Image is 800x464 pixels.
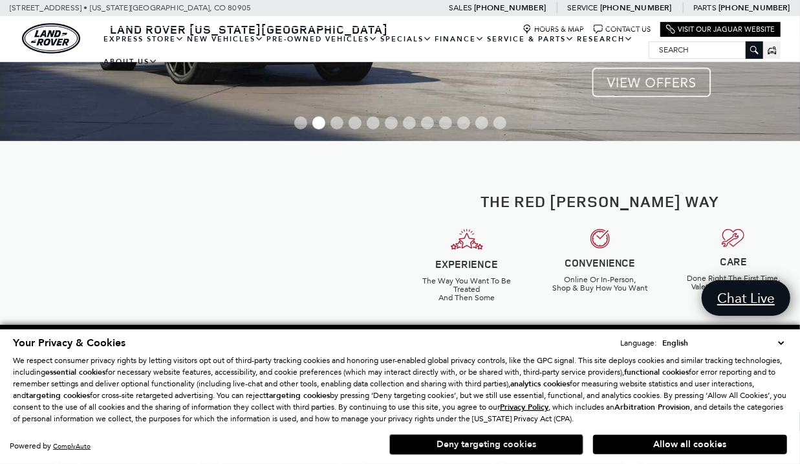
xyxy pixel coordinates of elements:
strong: EXPERIENCE [435,257,498,271]
a: About Us [102,50,159,73]
span: Go to slide 3 [330,116,343,129]
a: Pre-Owned Vehicles [265,28,379,50]
a: [STREET_ADDRESS] • [US_STATE][GEOGRAPHIC_DATA], CO 80905 [10,3,251,12]
a: land-rover [22,23,80,54]
p: We respect consumer privacy rights by letting visitors opt out of third-party tracking cookies an... [13,355,787,425]
a: [PHONE_NUMBER] [474,3,546,13]
iframe: YouTube video player [74,206,326,348]
strong: targeting cookies [26,390,90,401]
strong: functional cookies [624,367,689,377]
a: Research [576,28,634,50]
span: Land Rover [US_STATE][GEOGRAPHIC_DATA] [110,21,388,37]
strong: analytics cookies [510,379,570,389]
span: Go to slide 5 [367,116,380,129]
a: Hours & Map [523,25,584,34]
span: Sales [449,3,472,12]
a: Chat Live [702,280,790,316]
span: Go to slide 12 [493,116,506,129]
span: Go to slide 9 [439,116,452,129]
h6: The Way You Want To Be Treated And Then Some [410,277,524,303]
img: Land Rover [22,23,80,54]
a: ComplyAuto [53,442,91,450]
strong: essential cookies [45,367,105,377]
u: Privacy Policy [500,402,548,412]
strong: Arbitration Provision [614,402,690,412]
span: Chat Live [711,289,781,307]
h6: Done Right The First Time, Valet Pick-Up & Delivery [676,274,790,291]
a: [PHONE_NUMBER] [719,3,790,13]
select: Language Select [659,337,787,349]
a: Visit Our Jaguar Website [666,25,775,34]
h6: Online Or In-Person, Shop & Buy How You Want [543,276,657,293]
nav: Main Navigation [102,28,649,73]
h2: The Red [PERSON_NAME] Way [410,193,791,210]
a: Privacy Policy [500,403,548,412]
a: [PHONE_NUMBER] [600,3,672,13]
a: EXPRESS STORE [102,28,186,50]
a: Finance [433,28,486,50]
span: Go to slide 7 [403,116,416,129]
span: Go to slide 10 [457,116,470,129]
a: Land Rover [US_STATE][GEOGRAPHIC_DATA] [102,21,396,37]
strong: CONVENIENCE [565,256,636,270]
div: Powered by [10,442,91,450]
span: Service [567,3,598,12]
span: Your Privacy & Cookies [13,336,125,350]
strong: CARE [720,254,747,269]
span: Go to slide 1 [294,116,307,129]
strong: targeting cookies [266,390,330,401]
input: Search [649,42,762,58]
span: Go to slide 2 [312,116,325,129]
span: Go to slide 4 [349,116,362,129]
button: Deny targeting cookies [389,434,583,455]
span: Go to slide 8 [421,116,434,129]
a: Contact Us [594,25,651,34]
div: Language: [620,339,656,347]
span: Go to slide 6 [385,116,398,129]
span: Parts [693,3,717,12]
span: Go to slide 11 [475,116,488,129]
a: Service & Parts [486,28,576,50]
button: Allow all cookies [593,435,787,454]
a: Specials [379,28,433,50]
a: New Vehicles [186,28,265,50]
